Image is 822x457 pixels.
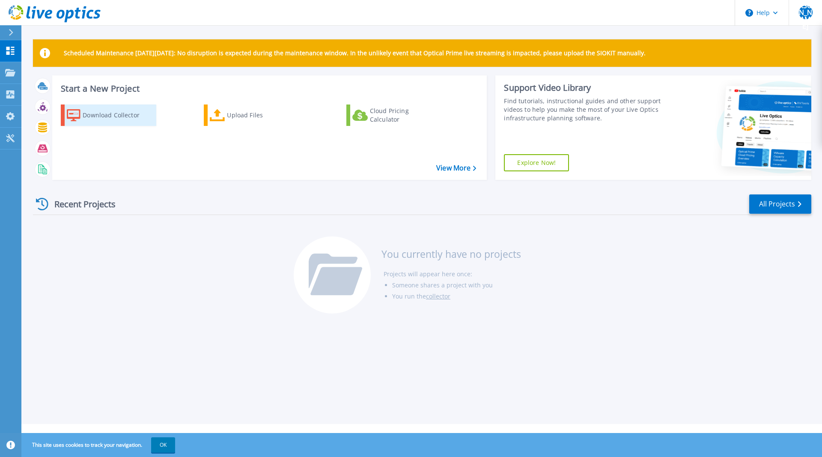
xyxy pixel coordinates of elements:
a: Cloud Pricing Calculator [346,105,442,126]
a: Upload Files [204,105,299,126]
a: Explore Now! [504,154,569,171]
li: You run the [392,291,521,302]
li: Projects will appear here once: [384,269,521,280]
a: Download Collector [61,105,156,126]
div: Cloud Pricing Calculator [370,107,438,124]
a: collector [426,292,450,300]
a: View More [436,164,476,172]
span: This site uses cookies to track your navigation. [24,437,175,453]
div: Support Video Library [504,82,665,93]
button: OK [151,437,175,453]
li: Someone shares a project with you [392,280,521,291]
div: Upload Files [227,107,295,124]
a: All Projects [749,194,811,214]
h3: You currently have no projects [381,249,521,259]
div: Find tutorials, instructional guides and other support videos to help you make the most of your L... [504,97,665,122]
div: Download Collector [83,107,151,124]
div: Recent Projects [33,194,127,215]
p: Scheduled Maintenance [DATE][DATE]: No disruption is expected during the maintenance window. In t... [64,50,646,57]
h3: Start a New Project [61,84,476,93]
